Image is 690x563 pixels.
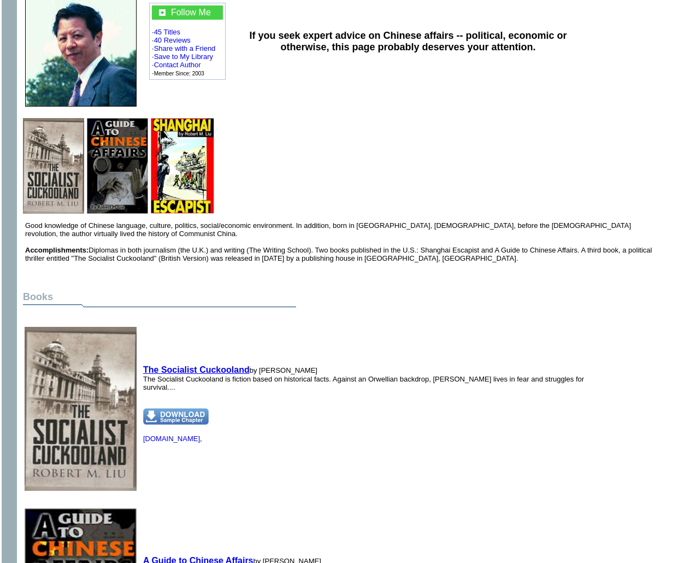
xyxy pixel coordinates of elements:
font: by [PERSON_NAME] The Socialist Cuckooland is fiction based on historical facts. Against an Orwell... [143,366,584,400]
img: 1706.jpg [87,118,149,214]
a: Save to My Library [154,52,213,61]
font: , [143,435,204,443]
b: If you seek expert advice on Chinese affairs -- political, economic or otherwise, this page proba... [249,30,567,52]
a: 45 Titles [154,28,180,36]
a: Share with a Friend [154,44,216,52]
font: · · · · · · [152,5,223,77]
font: Member Since: 2003 [154,71,204,77]
iframe: fb:like Facebook Social Plugin [149,83,395,94]
b: Books [23,291,53,302]
a: [DOMAIN_NAME] [143,435,200,443]
img: 67532.jpg [25,327,137,491]
a: Contact Author [154,61,201,69]
font: Good knowledge of Chinese language, culture, politics, social/economic environment. In addition, ... [25,221,652,262]
img: dividingline.gif [23,303,296,311]
img: gc.jpg [159,9,166,16]
a: Follow Me [171,8,211,17]
a: The Socialist Cuckooland [143,365,250,374]
a: 40 Reviews [154,36,191,44]
img: dnsample.png [143,408,209,425]
b: Accomplishments: [25,246,89,254]
img: 1734.jpg [151,118,214,214]
img: 67532.jpg [23,118,84,214]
